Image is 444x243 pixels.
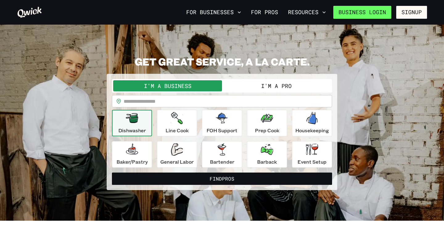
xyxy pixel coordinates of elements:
[157,110,197,136] button: Line Cook
[107,55,337,68] h2: GET GREAT SERVICE, A LA CARTE.
[118,127,146,134] p: Dishwasher
[292,110,332,136] button: Housekeeping
[333,6,391,19] a: Business Login
[166,127,189,134] p: Line Cook
[247,110,287,136] button: Prep Cook
[249,7,281,18] a: For Pros
[255,127,279,134] p: Prep Cook
[247,141,287,168] button: Barback
[222,80,331,91] button: I'm a Pro
[112,110,152,136] button: Dishwasher
[207,127,237,134] p: FOH Support
[292,141,332,168] button: Event Setup
[298,158,327,165] p: Event Setup
[257,158,277,165] p: Barback
[157,141,197,168] button: General Labor
[112,173,332,185] button: FindPros
[396,6,427,19] button: Signup
[160,158,194,165] p: General Labor
[113,80,222,91] button: I'm a Business
[202,141,242,168] button: Bartender
[117,158,148,165] p: Baker/Pastry
[210,158,234,165] p: Bartender
[286,7,328,18] button: Resources
[112,141,152,168] button: Baker/Pastry
[295,127,329,134] p: Housekeeping
[202,110,242,136] button: FOH Support
[184,7,244,18] button: For Businesses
